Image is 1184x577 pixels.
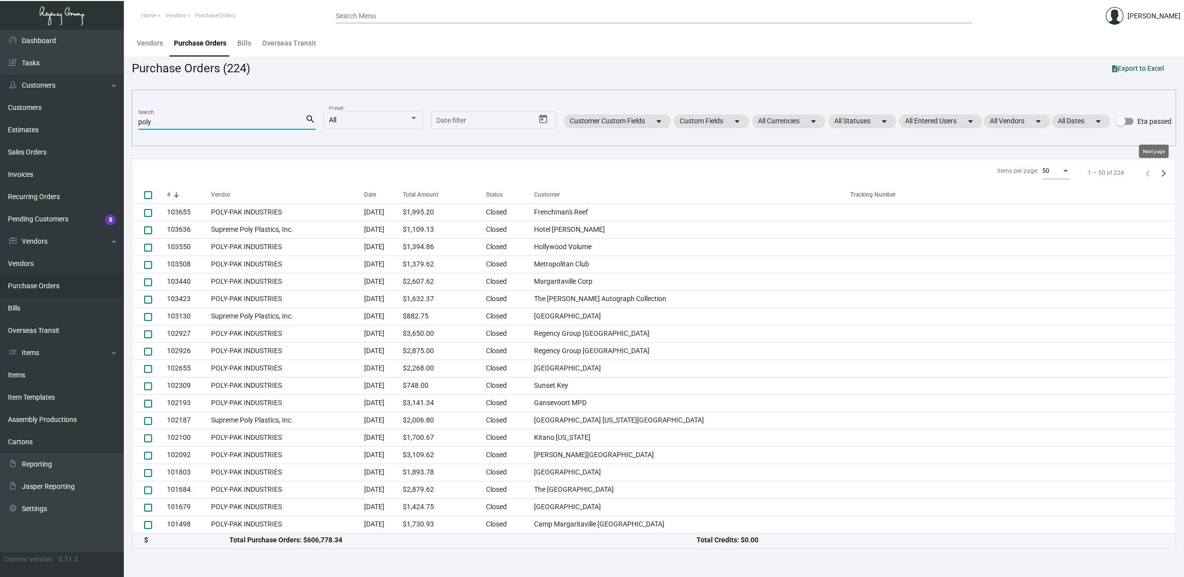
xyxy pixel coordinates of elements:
[997,166,1038,175] div: Items per page:
[534,290,850,308] td: The [PERSON_NAME] Autograph Collection
[364,191,376,200] div: Date
[534,377,850,394] td: Sunset Key
[403,394,485,412] td: $3,141.34
[486,498,534,516] td: Closed
[534,412,850,429] td: [GEOGRAPHIC_DATA] [US_STATE][GEOGRAPHIC_DATA]
[403,308,485,325] td: $882.75
[878,115,890,127] mat-icon: arrow_drop_down
[486,191,534,200] div: Status
[364,481,403,498] td: [DATE]
[167,412,211,429] td: 102187
[262,38,316,49] div: Overseas Transit
[167,377,211,394] td: 102309
[364,429,403,446] td: [DATE]
[403,221,485,238] td: $1,109.13
[167,446,211,464] td: 102092
[1042,168,1070,175] mat-select: Items per page:
[403,412,485,429] td: $2,006.80
[4,554,54,565] div: Current version:
[211,256,364,273] td: POLY-PAK INDUSTRIES
[486,191,503,200] div: Status
[167,191,170,200] div: #
[850,191,1176,200] div: Tracking Number
[486,308,534,325] td: Closed
[211,238,364,256] td: POLY-PAK INDUSTRIES
[364,273,403,290] td: [DATE]
[211,308,364,325] td: Supreme Poly Plastics, Inc.
[211,429,364,446] td: POLY-PAK INDUSTRIES
[364,221,403,238] td: [DATE]
[534,221,850,238] td: Hotel [PERSON_NAME]
[364,516,403,533] td: [DATE]
[364,256,403,273] td: [DATE]
[364,360,403,377] td: [DATE]
[167,221,211,238] td: 103636
[850,191,896,200] div: Tracking Number
[364,308,403,325] td: [DATE]
[211,412,364,429] td: Supreme Poly Plastics, Inc.
[403,191,485,200] div: Total Amount
[534,238,850,256] td: Hollywood Volume
[167,256,211,273] td: 103508
[1032,115,1044,127] mat-icon: arrow_drop_down
[167,238,211,256] td: 103550
[674,114,749,128] mat-chip: Custom Fields
[364,412,403,429] td: [DATE]
[752,114,825,128] mat-chip: All Currencies
[167,191,211,200] div: #
[1104,59,1172,77] button: Export to Excel
[486,516,534,533] td: Closed
[1128,11,1181,21] div: [PERSON_NAME]
[364,377,403,394] td: [DATE]
[486,238,534,256] td: Closed
[403,516,485,533] td: $1,730.93
[211,377,364,394] td: POLY-PAK INDUSTRIES
[211,325,364,342] td: POLY-PAK INDUSTRIES
[237,38,251,49] div: Bills
[132,59,250,77] div: Purchase Orders (224)
[403,273,485,290] td: $2,607.62
[486,481,534,498] td: Closed
[364,204,403,221] td: [DATE]
[364,446,403,464] td: [DATE]
[697,535,1164,545] div: Total Credits: $0.00
[486,273,534,290] td: Closed
[403,342,485,360] td: $2,875.00
[1092,115,1104,127] mat-icon: arrow_drop_down
[211,446,364,464] td: POLY-PAK INDUSTRIES
[141,12,156,19] span: Home
[211,516,364,533] td: POLY-PAK INDUSTRIES
[211,498,364,516] td: POLY-PAK INDUSTRIES
[167,204,211,221] td: 103655
[167,516,211,533] td: 101498
[965,115,976,127] mat-icon: arrow_drop_down
[211,221,364,238] td: Supreme Poly Plastics, Inc.
[486,342,534,360] td: Closed
[534,446,850,464] td: [PERSON_NAME][GEOGRAPHIC_DATA]
[403,290,485,308] td: $1,632.37
[403,191,438,200] div: Total Amount
[486,394,534,412] td: Closed
[1052,114,1110,128] mat-chip: All Dates
[167,308,211,325] td: 103130
[364,191,403,200] div: Date
[403,360,485,377] td: $2,268.00
[167,273,211,290] td: 103440
[1042,167,1049,174] span: 50
[403,325,485,342] td: $3,650.00
[536,111,551,127] button: Open calendar
[653,115,665,127] mat-icon: arrow_drop_down
[364,238,403,256] td: [DATE]
[731,115,743,127] mat-icon: arrow_drop_down
[211,394,364,412] td: POLY-PAK INDUSTRIES
[534,429,850,446] td: Kitano [US_STATE]
[984,114,1050,128] mat-chip: All Vendors
[364,394,403,412] td: [DATE]
[167,394,211,412] td: 102193
[211,342,364,360] td: POLY-PAK INDUSTRIES
[167,464,211,481] td: 101803
[486,429,534,446] td: Closed
[534,394,850,412] td: Gansevoort MPD
[1106,7,1124,25] img: admin@bootstrapmaster.com
[807,115,819,127] mat-icon: arrow_drop_down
